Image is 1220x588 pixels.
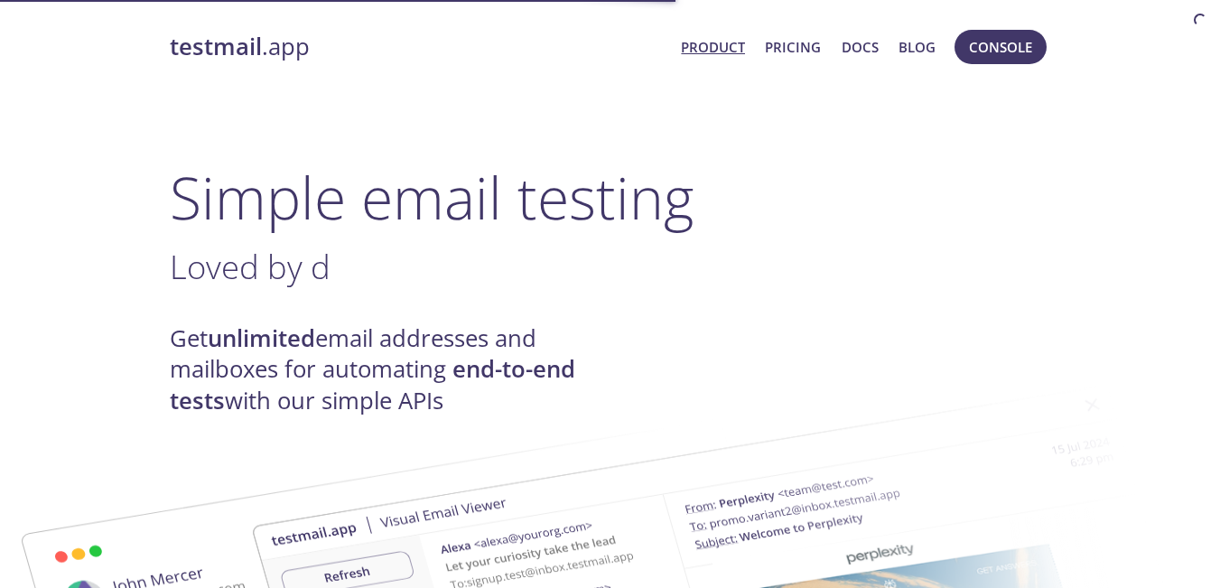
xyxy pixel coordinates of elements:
span: Console [969,35,1032,59]
a: Pricing [765,35,821,59]
span: Loved by d [170,244,331,289]
strong: unlimited [208,322,315,354]
a: Product [681,35,745,59]
h4: Get email addresses and mailboxes for automating with our simple APIs [170,323,610,416]
strong: end-to-end tests [170,353,575,415]
h1: Simple email testing [170,163,1051,232]
button: Console [955,30,1047,64]
a: Docs [842,35,879,59]
a: testmail.app [170,32,667,62]
a: Blog [899,35,936,59]
strong: testmail [170,31,262,62]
